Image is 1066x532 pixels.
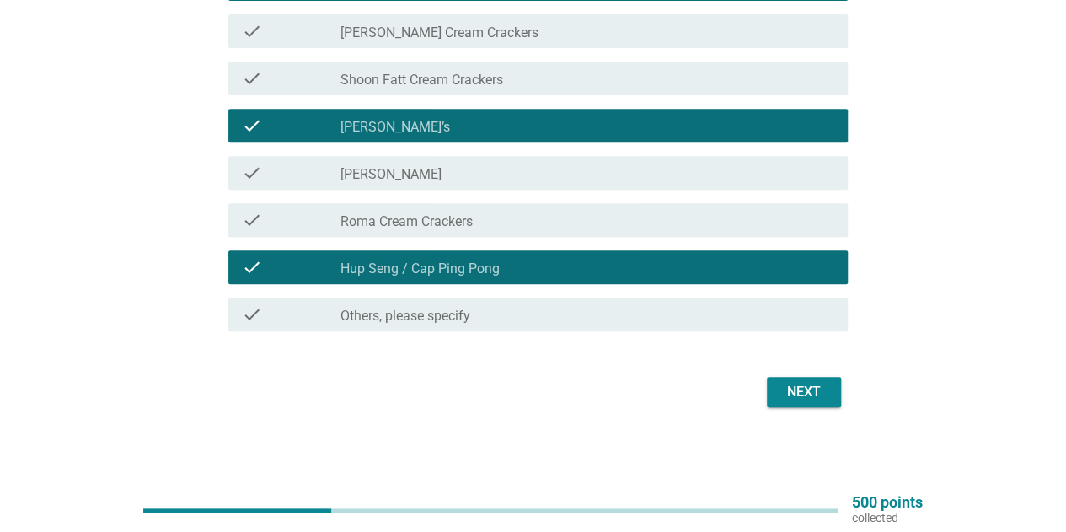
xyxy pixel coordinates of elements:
[242,68,262,89] i: check
[340,213,473,230] label: Roma Cream Crackers
[242,163,262,183] i: check
[340,119,450,136] label: [PERSON_NAME]’s
[242,304,262,325] i: check
[242,210,262,230] i: check
[242,21,262,41] i: check
[340,308,470,325] label: Others, please specify
[340,24,538,41] label: [PERSON_NAME] Cream Crackers
[852,495,923,510] p: 500 points
[340,72,503,89] label: Shoon Fatt Cream Crackers
[340,166,442,183] label: [PERSON_NAME]
[340,261,500,277] label: Hup Seng / Cap Ping Pong
[780,382,828,402] div: Next
[852,510,923,525] p: collected
[242,116,262,136] i: check
[242,257,262,277] i: check
[767,377,841,407] button: Next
